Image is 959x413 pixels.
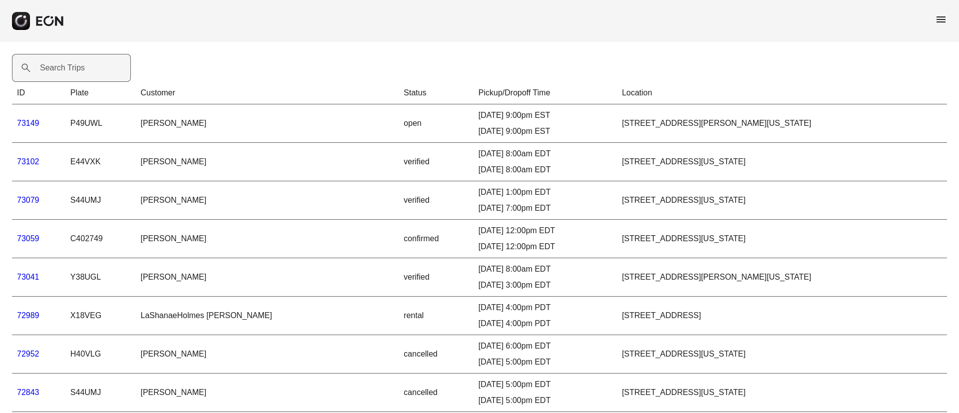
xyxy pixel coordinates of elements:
td: S44UMJ [65,374,136,412]
div: [DATE] 8:00am EDT [479,164,612,176]
td: [PERSON_NAME] [135,143,399,181]
div: [DATE] 4:00pm PDT [479,302,612,314]
a: 73059 [17,234,39,243]
a: 73149 [17,119,39,127]
td: verified [399,181,473,220]
div: [DATE] 9:00pm EST [479,125,612,137]
div: [DATE] 9:00pm EST [479,109,612,121]
td: verified [399,258,473,297]
a: 73079 [17,196,39,204]
td: [STREET_ADDRESS][US_STATE] [617,335,947,374]
td: cancelled [399,335,473,374]
td: P49UWL [65,104,136,143]
label: Search Trips [40,62,85,74]
div: [DATE] 5:00pm EDT [479,395,612,407]
div: [DATE] 8:00am EDT [479,263,612,275]
td: E44VXK [65,143,136,181]
td: [STREET_ADDRESS] [617,297,947,335]
div: [DATE] 6:00pm EDT [479,340,612,352]
td: [PERSON_NAME] [135,374,399,412]
div: [DATE] 12:00pm EDT [479,225,612,237]
td: [PERSON_NAME] [135,220,399,258]
th: Pickup/Dropoff Time [474,82,617,104]
td: rental [399,297,473,335]
div: [DATE] 12:00pm EDT [479,241,612,253]
td: [STREET_ADDRESS][US_STATE] [617,374,947,412]
td: Y38UGL [65,258,136,297]
th: Customer [135,82,399,104]
a: 73041 [17,273,39,281]
div: [DATE] 3:00pm EDT [479,279,612,291]
a: 72989 [17,311,39,320]
td: [PERSON_NAME] [135,104,399,143]
td: [PERSON_NAME] [135,335,399,374]
div: [DATE] 5:00pm EDT [479,379,612,391]
td: C402749 [65,220,136,258]
th: Location [617,82,947,104]
td: [STREET_ADDRESS][PERSON_NAME][US_STATE] [617,258,947,297]
div: [DATE] 1:00pm EDT [479,186,612,198]
div: [DATE] 7:00pm EDT [479,202,612,214]
div: [DATE] 4:00pm PDT [479,318,612,330]
a: 73102 [17,157,39,166]
td: [PERSON_NAME] [135,181,399,220]
td: [STREET_ADDRESS][PERSON_NAME][US_STATE] [617,104,947,143]
th: ID [12,82,65,104]
td: H40VLG [65,335,136,374]
div: [DATE] 8:00am EDT [479,148,612,160]
td: S44UMJ [65,181,136,220]
div: [DATE] 5:00pm EDT [479,356,612,368]
td: cancelled [399,374,473,412]
td: [STREET_ADDRESS][US_STATE] [617,143,947,181]
td: confirmed [399,220,473,258]
td: LaShanaeHolmes [PERSON_NAME] [135,297,399,335]
td: [PERSON_NAME] [135,258,399,297]
th: Plate [65,82,136,104]
td: verified [399,143,473,181]
td: [STREET_ADDRESS][US_STATE] [617,220,947,258]
td: X18VEG [65,297,136,335]
td: [STREET_ADDRESS][US_STATE] [617,181,947,220]
th: Status [399,82,473,104]
span: menu [935,13,947,25]
td: open [399,104,473,143]
a: 72952 [17,350,39,358]
a: 72843 [17,388,39,397]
